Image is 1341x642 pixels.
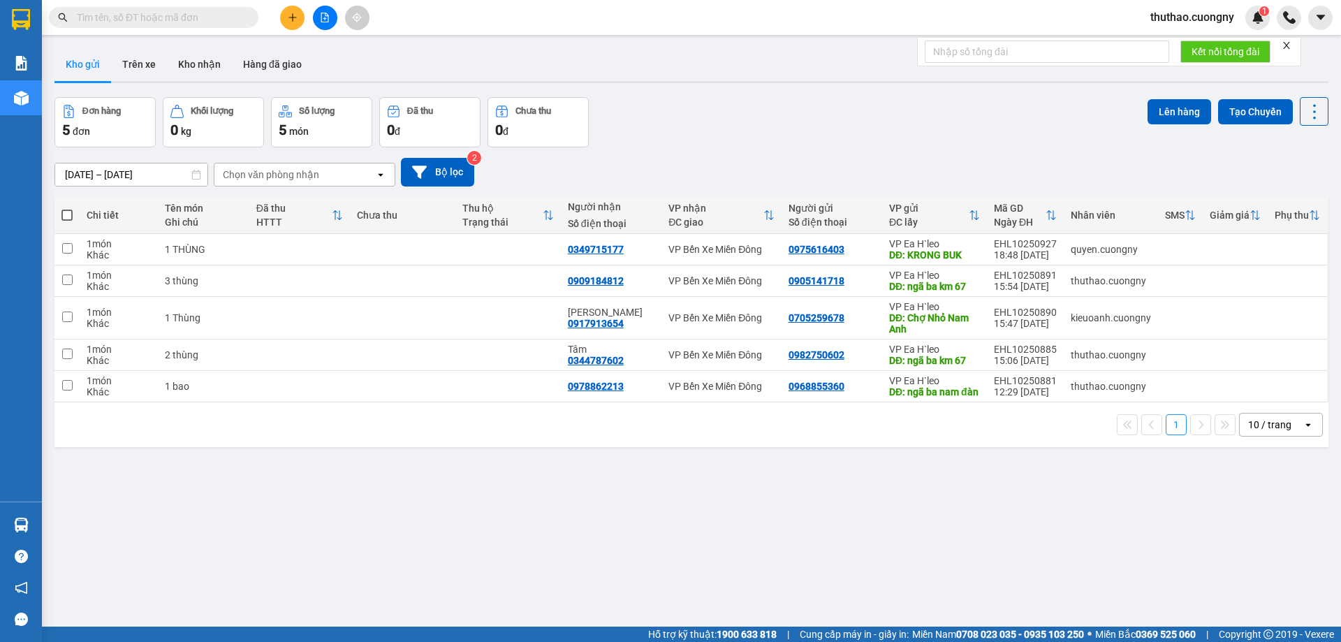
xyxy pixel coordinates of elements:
div: 15:54 [DATE] [994,281,1057,292]
div: Số điện thoại [789,217,875,228]
div: Mã GD [994,203,1046,214]
div: kieuoanh.cuongny [1071,312,1151,323]
input: Nhập số tổng đài [925,41,1169,63]
div: Ghi chú [165,217,242,228]
span: file-add [320,13,330,22]
div: 0705259678 [789,312,844,323]
div: VP gửi [889,203,969,214]
div: quyen.cuongny [1071,244,1151,255]
img: warehouse-icon [14,518,29,532]
div: 1 món [87,270,151,281]
img: warehouse-icon [14,91,29,105]
span: Hỗ trợ kỹ thuật: [648,627,777,642]
div: 1 món [87,344,151,355]
span: Miền Bắc [1095,627,1196,642]
th: Toggle SortBy [987,197,1064,234]
div: VP Ea H`leo [889,301,980,312]
div: 1 Thùng [165,312,242,323]
span: notification [15,581,28,594]
div: 1 món [87,375,151,386]
th: Toggle SortBy [1203,197,1268,234]
span: close [1282,41,1291,50]
th: Toggle SortBy [455,197,561,234]
span: | [1206,627,1208,642]
div: VP Ea H`leo [889,344,980,355]
div: DĐ: Chợ Nhỏ Nam Anh [889,312,980,335]
div: VP Bến Xe Miền Đông [668,381,775,392]
strong: 0369 525 060 [1136,629,1196,640]
div: Khác [87,281,151,292]
button: Chưa thu0đ [488,97,589,147]
div: EHL10250881 [994,375,1057,386]
th: Toggle SortBy [661,197,782,234]
div: Người nhận [568,201,654,212]
div: Khác [87,249,151,261]
div: 10 / trang [1248,418,1291,432]
div: VP Ea H`leo [889,375,980,386]
div: Người gửi [789,203,875,214]
button: file-add [313,6,337,30]
div: Ngày ĐH [994,217,1046,228]
div: 0917913654 [568,318,624,329]
div: EHL10250927 [994,238,1057,249]
div: DĐ: KRONG BUK [889,249,980,261]
span: đơn [73,126,90,137]
div: thuthao.cuongny [1071,275,1151,286]
button: Kết nối tổng đài [1180,41,1270,63]
div: VP Ea H`leo [889,270,980,281]
span: question-circle [15,550,28,563]
span: 0 [387,122,395,138]
div: Thu hộ [462,203,543,214]
input: Select a date range. [55,163,207,186]
sup: 1 [1259,6,1269,16]
div: Chưa thu [515,106,551,116]
div: Chi tiết [87,210,151,221]
button: Đơn hàng5đơn [54,97,156,147]
div: thuthao.cuongny [1071,381,1151,392]
div: Khối lượng [191,106,233,116]
div: Đã thu [256,203,332,214]
span: | [787,627,789,642]
img: phone-icon [1283,11,1296,24]
div: VP Bến Xe Miền Đông [668,275,775,286]
span: Cung cấp máy in - giấy in: [800,627,909,642]
button: Tạo Chuyến [1218,99,1293,124]
div: Nhân viên [1071,210,1151,221]
div: 2 thùng [165,349,242,360]
div: 0975616403 [789,244,844,255]
button: Trên xe [111,48,167,81]
div: EHL10250885 [994,344,1057,355]
button: Lên hàng [1148,99,1211,124]
svg: open [375,169,386,180]
div: Đơn hàng [82,106,121,116]
div: 1 bao [165,381,242,392]
div: 0968855360 [789,381,844,392]
div: Trạng thái [462,217,543,228]
div: VP Ea H`leo [889,238,980,249]
div: Số điện thoại [568,218,654,229]
span: Kết nối tổng đài [1192,44,1259,59]
div: VP nhận [668,203,763,214]
div: 0349715177 [568,244,624,255]
button: Hàng đã giao [232,48,313,81]
span: đ [395,126,400,137]
div: 0982750602 [789,349,844,360]
span: copyright [1263,629,1273,639]
button: Kho nhận [167,48,232,81]
div: SMS [1165,210,1185,221]
div: 15:47 [DATE] [994,318,1057,329]
div: 0344787602 [568,355,624,366]
span: ⚪️ [1087,632,1092,637]
img: logo-vxr [12,9,30,30]
div: VP Bến Xe Miền Đông [668,312,775,323]
div: EHL10250891 [994,270,1057,281]
span: thuthao.cuongny [1139,8,1245,26]
span: đ [503,126,508,137]
div: VP Bến Xe Miền Đông [668,349,775,360]
span: plus [288,13,298,22]
button: Kho gửi [54,48,111,81]
div: DĐ: ngã ba nam đàn [889,386,980,397]
button: 1 [1166,414,1187,435]
div: Khác [87,355,151,366]
div: VP Bến Xe Miền Đông [668,244,775,255]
